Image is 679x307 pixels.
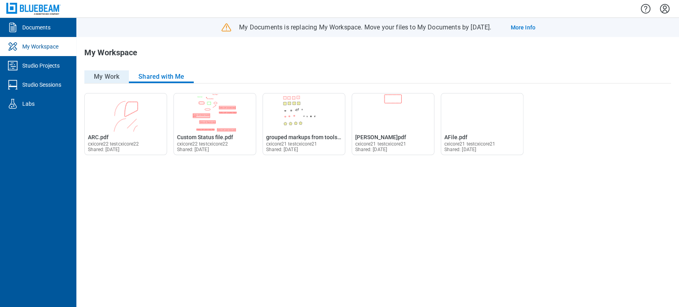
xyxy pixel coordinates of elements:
span: ARC.pdf [88,134,109,140]
button: My Work [84,70,129,83]
div: Labs [22,100,35,108]
span: [PERSON_NAME]pdf [355,134,406,140]
h1: My Workspace [84,48,137,61]
img: Custom Status file.pdf [174,93,256,132]
span: Shared: [DATE] [266,147,298,152]
div: My Workspace [22,43,58,51]
svg: My Workspace [6,40,19,53]
span: Shared: [DATE] [355,147,387,152]
span: AFile.pdf [444,134,467,140]
div: Studio Projects [22,62,60,70]
img: AFile.pdf [441,93,523,132]
svg: Documents [6,21,19,34]
svg: Labs [6,97,19,110]
div: Open grouped markups from toolsets.pdf in Editor [263,93,345,155]
span: cxicore22 testcxicore22 [177,141,228,147]
div: Documents [22,23,51,31]
div: Open ARC.pdf in Editor [84,93,167,155]
div: Studio Sessions [22,81,61,89]
span: Shared: [DATE] [88,147,119,152]
img: Bluebeam, Inc. [6,3,60,14]
svg: Studio Sessions [6,78,19,91]
img: ARC.pdf [85,93,167,132]
div: Open B L A N K.pdf in Editor [352,93,434,155]
button: Settings [658,2,671,16]
span: cxicore21 testcxicore21 [266,141,317,147]
span: Shared: [DATE] [177,147,208,152]
p: My Documents is replacing My Workspace. Move your files to My Documents by [DATE]. [239,23,491,32]
span: cxicore21 testcxicore21 [444,141,495,147]
img: grouped markups from toolsets.pdf [263,93,345,132]
span: Shared: [DATE] [444,147,476,152]
img: B L A N K.pdf [352,93,434,132]
span: cxicore21 testcxicore21 [355,141,406,147]
span: grouped markups from toolsets.pdf [266,134,355,140]
div: Open Custom Status file.pdf in Editor [173,93,256,155]
button: Shared with Me [129,70,194,83]
span: Custom Status file.pdf [177,134,233,140]
div: Open AFile.pdf in Editor [441,93,523,155]
a: More Info [510,23,535,31]
svg: Studio Projects [6,59,19,72]
span: cxicore22 testcxicore22 [88,141,139,147]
